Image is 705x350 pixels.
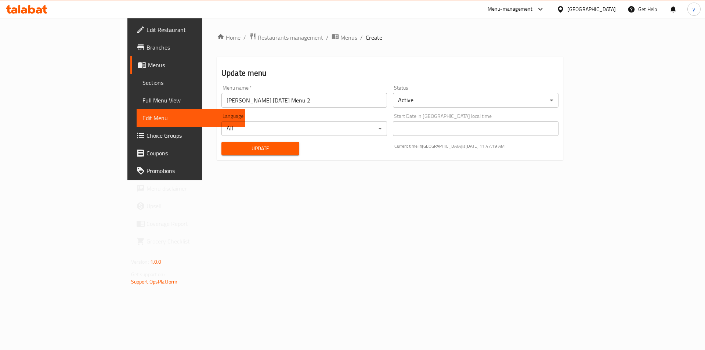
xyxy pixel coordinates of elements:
[130,56,245,74] a: Menus
[142,96,239,105] span: Full Menu View
[326,33,329,42] li: /
[142,78,239,87] span: Sections
[130,215,245,232] a: Coverage Report
[130,21,245,39] a: Edit Restaurant
[693,5,695,13] span: y
[147,149,239,158] span: Coupons
[258,33,323,42] span: Restaurants management
[131,270,165,279] span: Get support on:
[217,33,563,42] nav: breadcrumb
[221,93,387,108] input: Please enter Menu name
[221,121,387,136] div: All
[131,277,178,286] a: Support.OpsPlatform
[130,180,245,197] a: Menu disclaimer
[147,237,239,246] span: Grocery Checklist
[221,142,299,155] button: Update
[340,33,357,42] span: Menus
[130,127,245,144] a: Choice Groups
[137,91,245,109] a: Full Menu View
[147,43,239,52] span: Branches
[394,143,558,149] p: Current time in [GEOGRAPHIC_DATA] is [DATE] 11:47:19 AM
[131,257,149,267] span: Version:
[366,33,382,42] span: Create
[567,5,616,13] div: [GEOGRAPHIC_DATA]
[227,144,293,153] span: Update
[147,131,239,140] span: Choice Groups
[130,162,245,180] a: Promotions
[147,219,239,228] span: Coverage Report
[130,144,245,162] a: Coupons
[148,61,239,69] span: Menus
[147,184,239,193] span: Menu disclaimer
[130,232,245,250] a: Grocery Checklist
[130,197,245,215] a: Upsell
[137,74,245,91] a: Sections
[147,25,239,34] span: Edit Restaurant
[393,93,558,108] div: Active
[147,166,239,175] span: Promotions
[332,33,357,42] a: Menus
[249,33,323,42] a: Restaurants management
[137,109,245,127] a: Edit Menu
[488,5,533,14] div: Menu-management
[130,39,245,56] a: Branches
[360,33,363,42] li: /
[147,202,239,210] span: Upsell
[150,257,162,267] span: 1.0.0
[142,113,239,122] span: Edit Menu
[221,68,558,79] h2: Update menu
